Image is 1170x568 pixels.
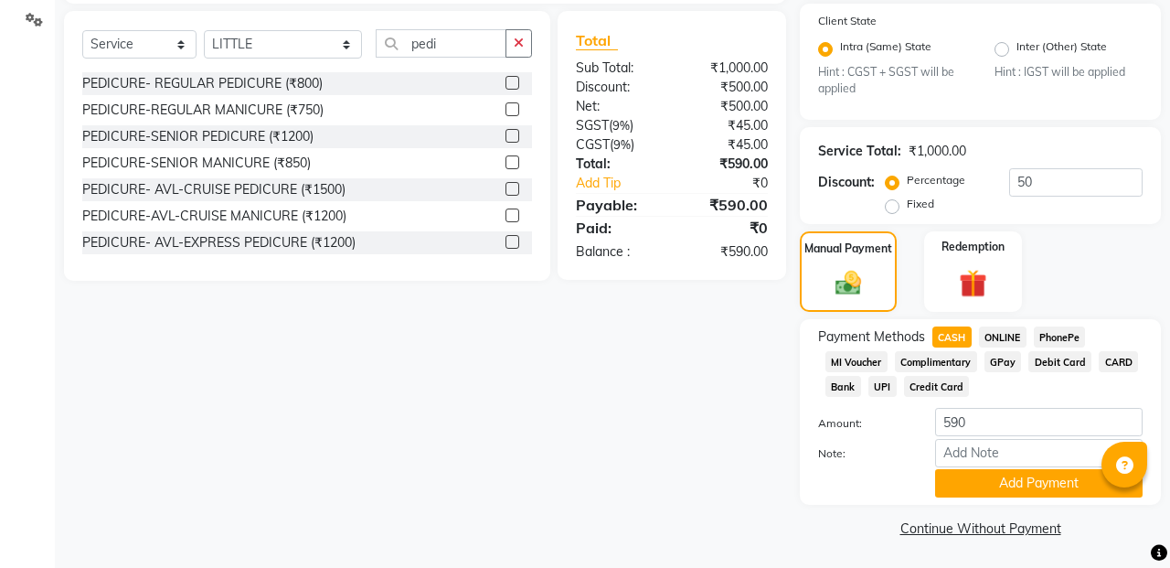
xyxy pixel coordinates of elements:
button: Add Payment [935,469,1143,498]
span: ONLINE [979,327,1026,348]
div: Net: [562,97,672,116]
div: ( ) [562,116,672,135]
span: CGST [576,136,610,153]
div: ₹590.00 [672,155,782,174]
div: Payable: [562,194,672,216]
span: Debit Card [1028,351,1091,372]
div: Total: [562,155,672,174]
input: Search or Scan [376,29,506,58]
div: ₹0 [690,174,782,193]
div: ( ) [562,135,672,155]
span: Complimentary [895,351,977,372]
small: Hint : IGST will be applied [994,64,1143,80]
div: ₹1,000.00 [672,59,782,78]
label: Inter (Other) State [1016,38,1107,60]
div: Discount: [818,173,875,192]
small: Hint : CGST + SGST will be applied [818,64,967,98]
span: CARD [1099,351,1138,372]
div: ₹500.00 [672,97,782,116]
img: _cash.svg [827,268,870,298]
span: PhonePe [1034,327,1086,348]
label: Client State [818,13,877,29]
label: Percentage [907,172,965,188]
label: Manual Payment [804,241,892,257]
label: Note: [804,445,921,462]
label: Fixed [907,196,934,212]
div: ₹45.00 [672,135,782,155]
div: PEDICURE-AVL-CRUISE MANICURE (₹1200) [82,207,346,226]
div: PEDICURE-REGULAR MANICURE (₹750) [82,101,324,120]
a: Add Tip [562,174,690,193]
span: UPI [868,376,897,397]
span: SGST [576,117,609,134]
label: Amount: [804,415,921,432]
div: ₹0 [672,217,782,239]
div: PEDICURE- AVL-EXPRESS PEDICURE (₹1200) [82,233,356,252]
input: Amount [935,408,1143,436]
div: PEDICURE- REGULAR PEDICURE (₹800) [82,74,323,93]
span: GPay [984,351,1022,372]
div: ₹45.00 [672,116,782,135]
span: 9% [613,137,631,152]
div: ₹590.00 [672,194,782,216]
img: _gift.svg [951,266,996,301]
span: Payment Methods [818,327,925,347]
div: PEDICURE-SENIOR PEDICURE (₹1200) [82,127,314,146]
div: PEDICURE- AVL-CRUISE PEDICURE (₹1500) [82,180,346,199]
span: Credit Card [904,376,970,397]
span: Bank [825,376,861,397]
span: CASH [932,327,972,348]
div: Discount: [562,78,672,97]
div: Service Total: [818,142,901,161]
a: Continue Without Payment [803,520,1157,539]
label: Intra (Same) State [840,38,931,60]
label: Redemption [941,239,1005,255]
div: Balance : [562,242,672,262]
div: Sub Total: [562,59,672,78]
input: Add Note [935,439,1143,467]
div: Paid: [562,217,672,239]
div: ₹1,000.00 [909,142,966,161]
div: PEDICURE-SENIOR MANICURE (₹850) [82,154,311,173]
span: MI Voucher [825,351,888,372]
div: ₹590.00 [672,242,782,262]
span: 9% [612,118,630,133]
span: Total [576,31,618,50]
div: ₹500.00 [672,78,782,97]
